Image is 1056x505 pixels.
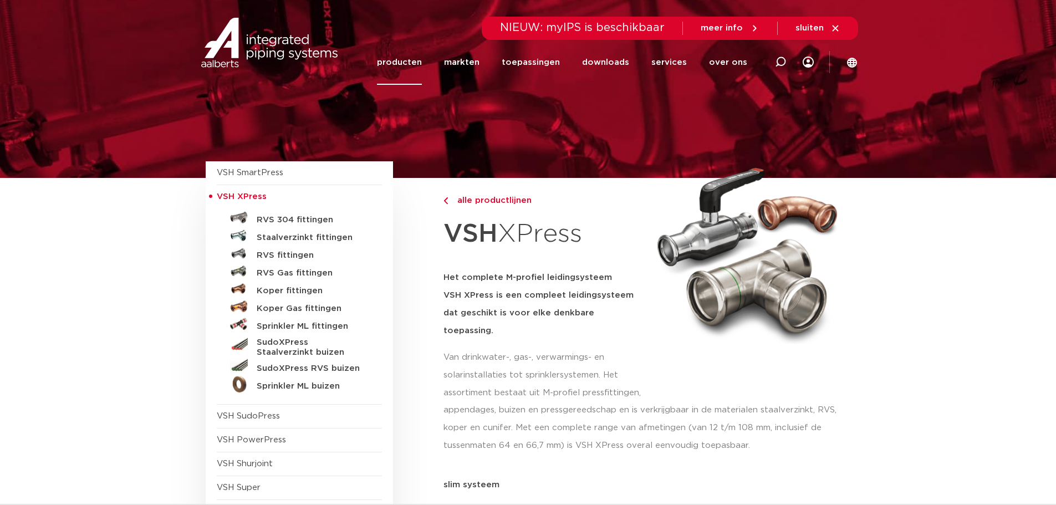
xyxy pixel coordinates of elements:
h5: SudoXPress Staalverzinkt buizen [257,338,366,358]
h5: Sprinkler ML fittingen [257,322,366,331]
p: Van drinkwater-, gas-, verwarmings- en solarinstallaties tot sprinklersystemen. Het assortiment b... [443,349,644,402]
div: my IPS [803,40,814,85]
h5: SudoXPress RVS buizen [257,364,366,374]
img: chevron-right.svg [443,197,448,205]
a: Sprinkler ML fittingen [217,315,382,333]
a: RVS fittingen [217,244,382,262]
a: services [651,40,687,85]
h5: Het complete M-profiel leidingsysteem VSH XPress is een compleet leidingsysteem dat geschikt is v... [443,269,644,340]
span: VSH XPress [217,192,267,201]
p: appendages, buizen en pressgereedschap en is verkrijgbaar in de materialen staalverzinkt, RVS, ko... [443,401,851,455]
h5: Koper Gas fittingen [257,304,366,314]
a: Koper fittingen [217,280,382,298]
a: over ons [709,40,747,85]
h5: Staalverzinkt fittingen [257,233,366,243]
strong: VSH [443,221,498,247]
span: meer info [701,24,743,32]
a: RVS 304 fittingen [217,209,382,227]
a: Sprinkler ML buizen [217,375,382,393]
a: VSH PowerPress [217,436,286,444]
a: SudoXPress RVS buizen [217,358,382,375]
a: RVS Gas fittingen [217,262,382,280]
a: VSH SmartPress [217,169,283,177]
a: VSH Super [217,483,261,492]
a: alle productlijnen [443,194,644,207]
span: sluiten [795,24,824,32]
nav: Menu [377,40,747,85]
a: meer info [701,23,759,33]
span: alle productlijnen [451,196,532,205]
a: downloads [582,40,629,85]
h5: RVS 304 fittingen [257,215,366,225]
a: VSH Shurjoint [217,460,273,468]
a: markten [444,40,479,85]
a: producten [377,40,422,85]
h5: Koper fittingen [257,286,366,296]
h5: RVS fittingen [257,251,366,261]
a: sluiten [795,23,840,33]
a: SudoXPress Staalverzinkt buizen [217,333,382,358]
a: Staalverzinkt fittingen [217,227,382,244]
h5: RVS Gas fittingen [257,268,366,278]
p: slim systeem [443,481,851,489]
a: VSH SudoPress [217,412,280,420]
a: Koper Gas fittingen [217,298,382,315]
a: toepassingen [502,40,560,85]
span: NIEUW: myIPS is beschikbaar [500,22,665,33]
h1: XPress [443,213,644,256]
h5: Sprinkler ML buizen [257,381,366,391]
